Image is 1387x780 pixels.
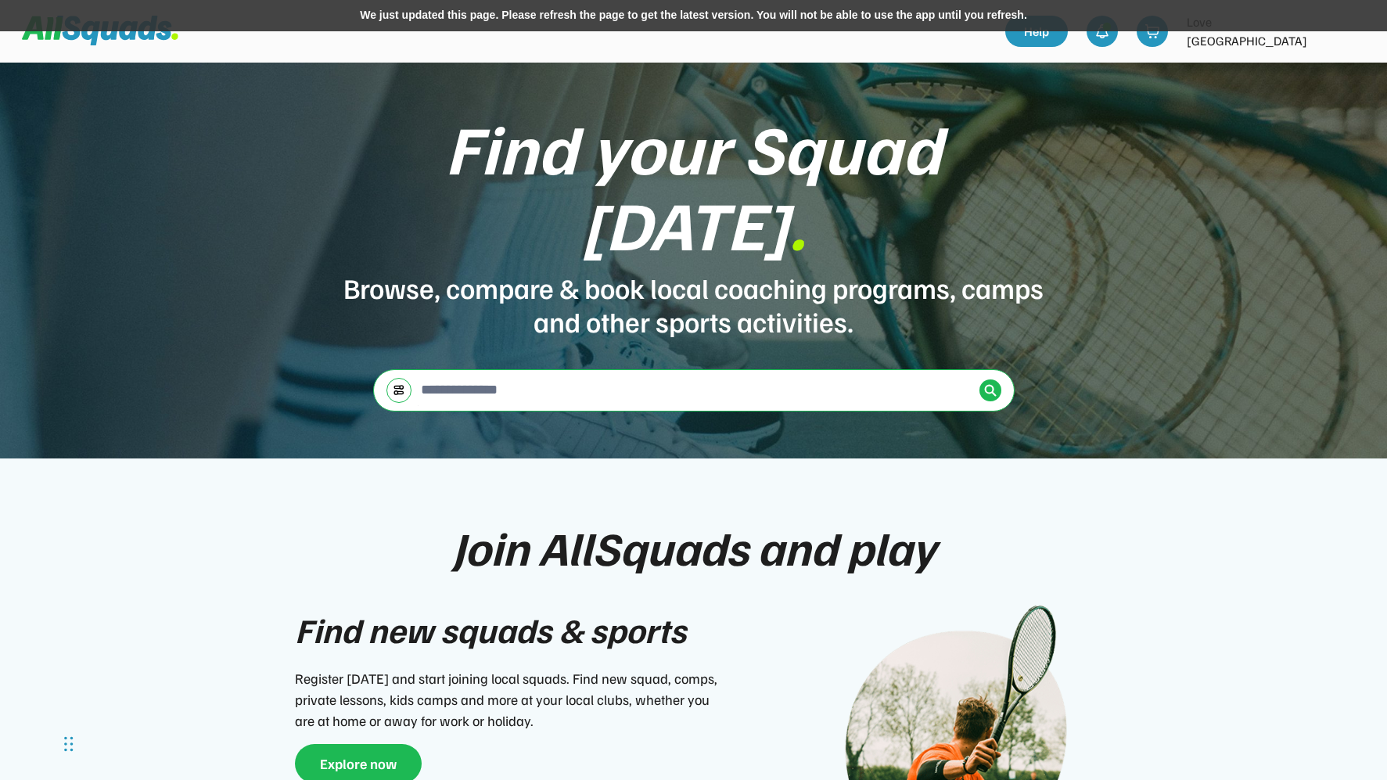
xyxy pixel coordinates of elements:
div: Find new squads & sports [295,604,686,656]
div: Join AllSquads and play [452,521,936,573]
img: Icon%20%2838%29.svg [984,384,997,397]
div: Find your Squad [DATE] [342,110,1046,261]
a: Help [1005,16,1068,47]
img: bell-03%20%281%29.svg [1094,23,1110,39]
div: Love [GEOGRAPHIC_DATA] [1187,13,1328,50]
img: shopping-cart-01%20%281%29.svg [1144,23,1160,39]
div: Browse, compare & book local coaching programs, camps and other sports activities. [342,271,1046,338]
font: . [789,180,806,266]
img: LTPP_Logo_REV.jpeg [1337,16,1368,47]
img: settings-03.svg [393,384,405,396]
div: Register [DATE] and start joining local squads. Find new squad, comps, private lessons, kids camp... [295,668,725,731]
